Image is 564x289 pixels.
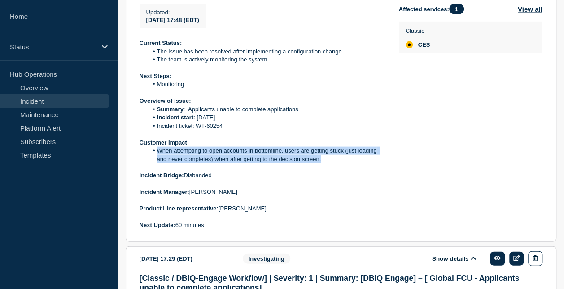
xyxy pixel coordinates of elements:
p: [PERSON_NAME] [140,188,385,196]
div: [DATE] 17:29 (EDT) [140,251,229,266]
span: Investigating [243,254,290,264]
li: When attempting to open accounts in bottomline. users are getting stuck (just loading and never c... [148,147,385,163]
button: Show details [429,255,479,263]
span: 1 [449,4,464,14]
li: : Applicants unable to complete applications [148,105,385,114]
li: Monitoring [148,80,385,88]
p: 60 minutes [140,221,385,229]
strong: Next Update: [140,222,175,228]
strong: Summary [157,106,184,113]
strong: Incident start [157,114,194,121]
span: CES [418,41,430,48]
li: Incident ticket: WT-60254 [148,122,385,130]
p: Status [10,43,96,51]
div: affected [406,41,413,48]
span: Affected services: [399,4,468,14]
button: View all [518,4,542,14]
p: Classic [406,27,430,34]
p: Updated : [146,9,199,16]
strong: Next Steps: [140,73,172,79]
strong: Current Status: [140,39,182,46]
strong: Incident Bridge: [140,172,184,179]
strong: Overview of issue: [140,97,191,104]
li: The issue has been resolved after implementing a configuration change. [148,48,385,56]
strong: Product Line representative: [140,205,219,212]
li: The team is actively monitoring the system. [148,56,385,64]
p: Disbanded [140,171,385,180]
strong: Customer Impact: [140,139,189,146]
li: : [DATE] [148,114,385,122]
span: [DATE] 17:48 (EDT) [146,17,199,23]
p: [PERSON_NAME] [140,205,385,213]
strong: Incident Manager: [140,188,189,195]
